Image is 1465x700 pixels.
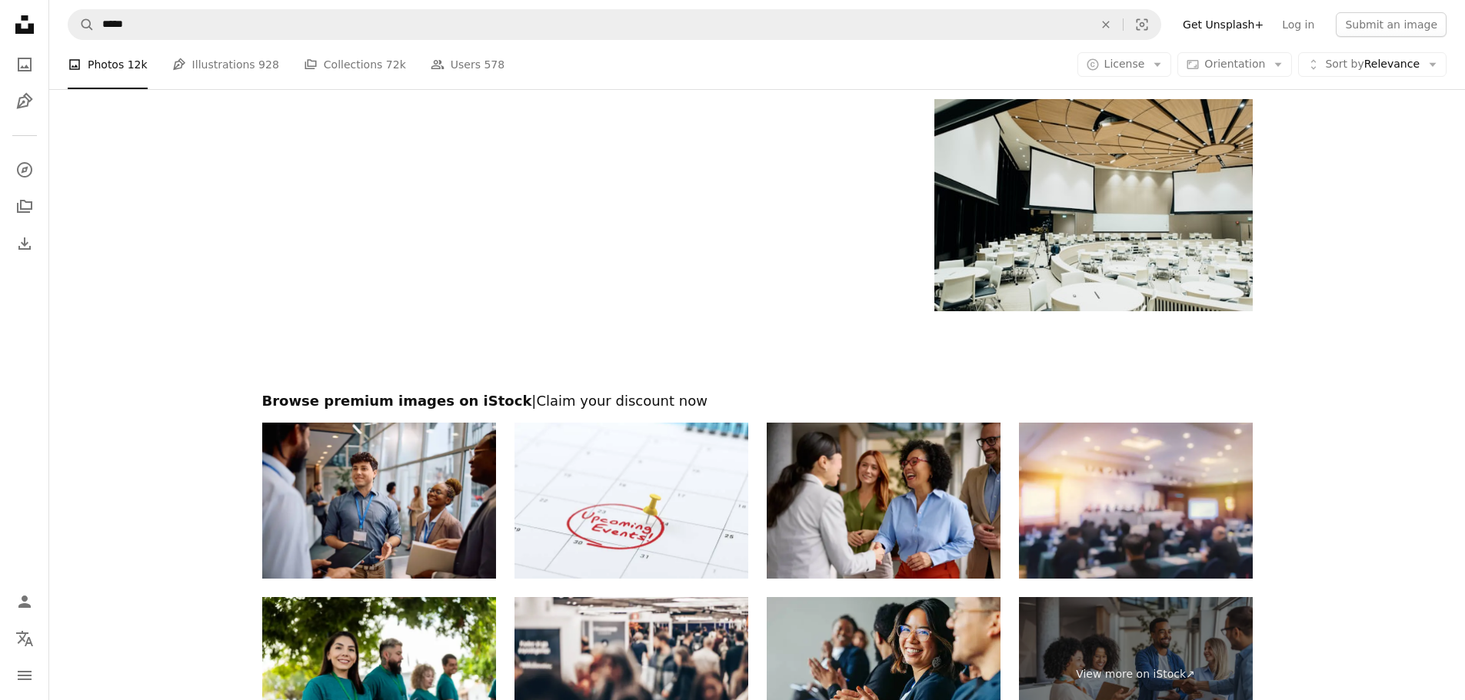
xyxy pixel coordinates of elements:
img: Defocused Image Of Business People At Seminar [1019,423,1253,579]
h2: Browse premium images on iStock [262,392,1253,410]
a: Get Unsplash+ [1174,12,1273,37]
button: Menu [9,660,40,691]
a: Users 578 [431,40,504,89]
form: Find visuals sitewide [68,9,1161,40]
a: Explore [9,154,40,185]
img: photo of empty room with projector screen [934,99,1252,311]
span: 928 [258,56,279,73]
span: Relevance [1325,57,1420,72]
a: Collections [9,191,40,222]
button: Submit an image [1336,12,1447,37]
a: Download History [9,228,40,259]
span: License [1104,58,1145,70]
a: Photos [9,49,40,80]
button: Orientation [1177,52,1292,77]
a: photo of empty room with projector screen [934,198,1252,212]
span: 578 [484,56,504,73]
a: Collections 72k [304,40,406,89]
span: | Claim your discount now [531,393,708,409]
span: Sort by [1325,58,1363,70]
button: Search Unsplash [68,10,95,39]
button: Sort byRelevance [1298,52,1447,77]
img: Upcoming Event Reminder [514,423,748,579]
a: Home — Unsplash [9,9,40,43]
a: Log in / Sign up [9,586,40,617]
a: Illustrations 928 [172,40,279,89]
img: Happy businessman talking to his colleagues in hallway of a convention center. [262,423,496,579]
button: Clear [1089,10,1123,39]
button: License [1077,52,1172,77]
a: Log in [1273,12,1323,37]
button: Language [9,623,40,654]
img: Diverse Business Colleagues Shaking Hands in a Modern Office [767,423,1001,579]
span: Orientation [1204,58,1265,70]
a: Illustrations [9,86,40,117]
button: Visual search [1124,10,1160,39]
span: 72k [386,56,406,73]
